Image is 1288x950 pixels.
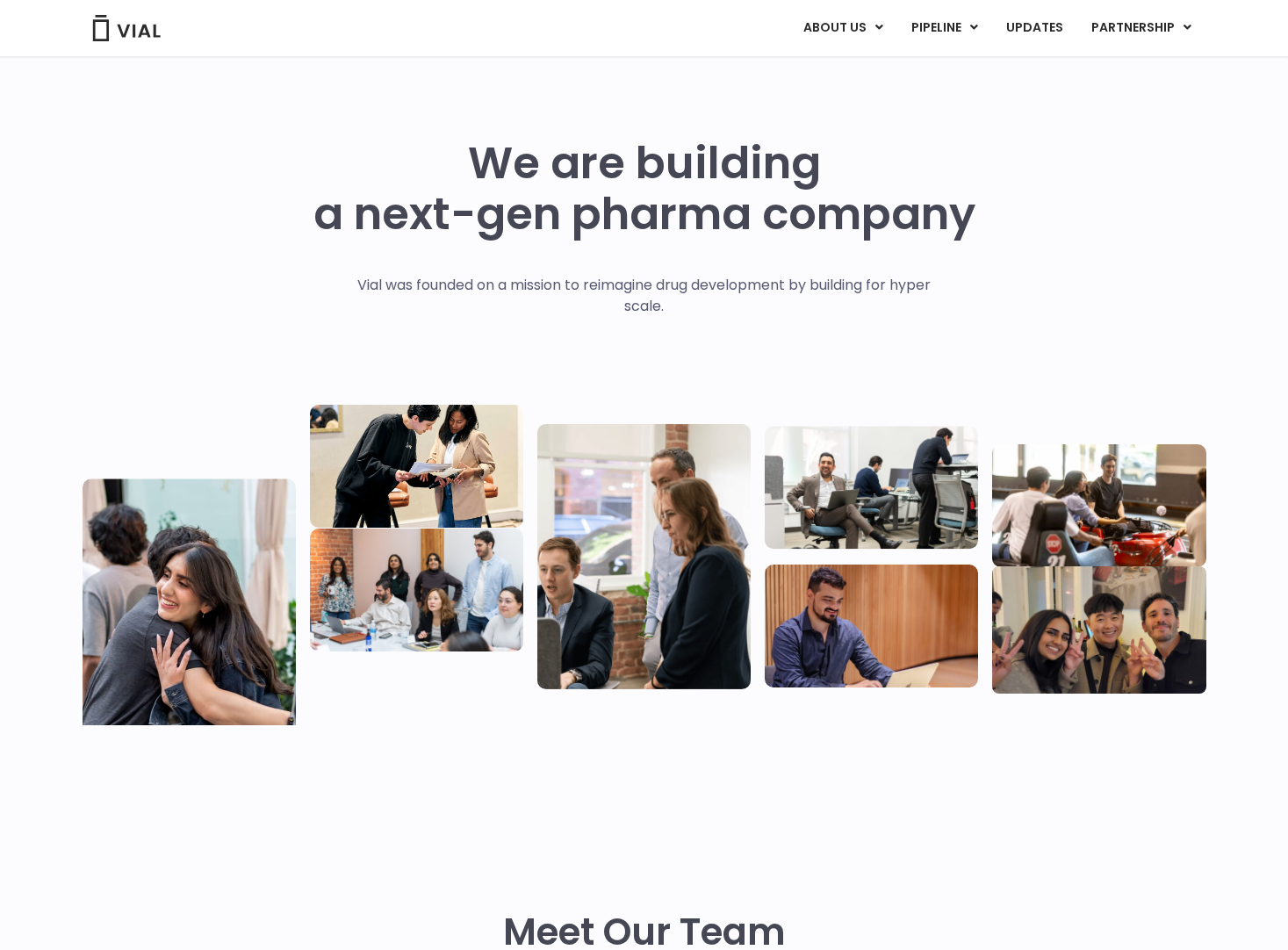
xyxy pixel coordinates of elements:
a: UPDATES [992,13,1076,43]
img: Two people looking at a paper talking. [310,405,523,528]
a: PARTNERSHIPMenu Toggle [1077,13,1205,43]
img: Man working at a computer [765,565,978,687]
img: Vial Life [83,479,296,744]
img: Group of people playing whirlyball [992,444,1205,567]
img: Group of 3 people smiling holding up the peace sign [992,566,1205,694]
img: Three people working in an office [765,426,978,549]
img: Vial Logo [91,15,162,41]
img: Group of three people standing around a computer looking at the screen [537,423,751,688]
a: ABOUT USMenu Toggle [789,13,896,43]
p: Vial was founded on a mission to reimagine drug development by building for hyper scale. [339,275,949,317]
img: Eight people standing and sitting in an office [310,529,523,651]
h1: We are building a next-gen pharma company [313,138,975,240]
a: PIPELINEMenu Toggle [897,13,991,43]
